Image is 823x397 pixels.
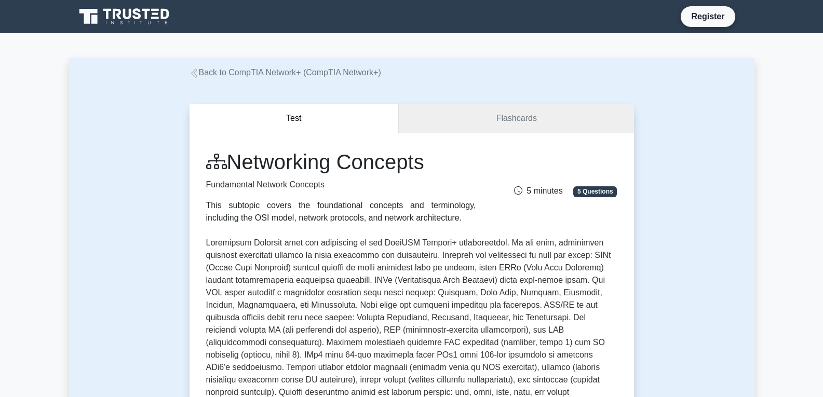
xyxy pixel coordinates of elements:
span: 5 Questions [573,186,617,197]
span: 5 minutes [514,186,562,195]
a: Register [685,10,731,23]
div: This subtopic covers the foundational concepts and terminology, including the OSI model, network ... [206,199,476,224]
a: Flashcards [399,104,633,133]
p: Fundamental Network Concepts [206,179,476,191]
a: Back to CompTIA Network+ (CompTIA Network+) [190,68,381,77]
button: Test [190,104,399,133]
h1: Networking Concepts [206,149,476,174]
